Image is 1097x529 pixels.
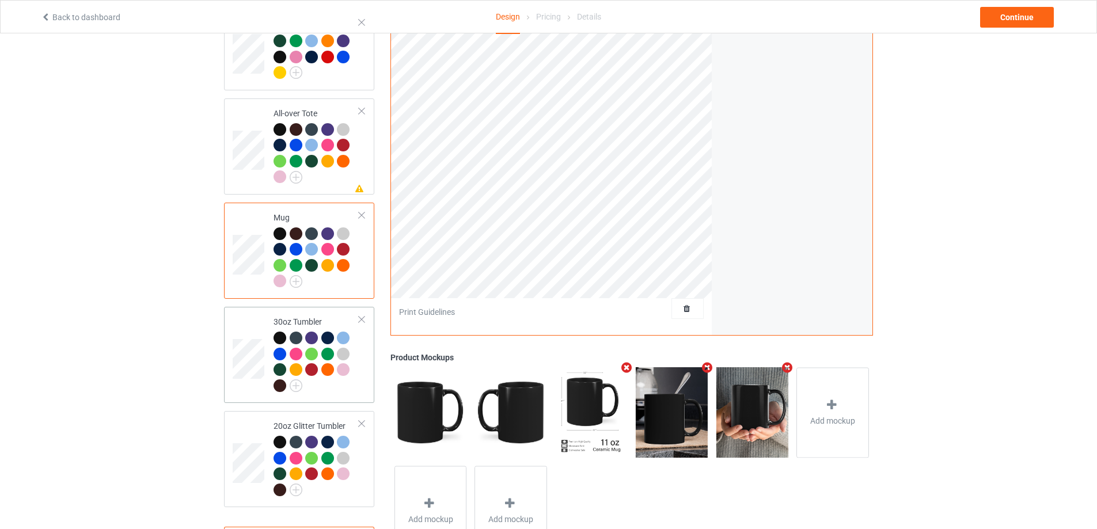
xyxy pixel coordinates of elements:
div: Add mockup [796,368,869,458]
div: Mug [224,203,374,299]
div: 30oz Tumbler [224,307,374,403]
div: Details [577,1,601,33]
img: svg+xml;base64,PD94bWwgdmVyc2lvbj0iMS4wIiBlbmNvZGluZz0iVVRGLTgiPz4KPHN2ZyB3aWR0aD0iMjJweCIgaGVpZ2... [290,171,302,184]
div: Mug [274,212,359,287]
div: Design [496,1,520,34]
div: Tote Bag [274,19,359,78]
div: 20oz Glitter Tumbler [274,420,359,495]
i: Remove mockup [780,362,795,374]
img: regular.jpg [636,368,708,458]
div: 30oz Tumbler [274,316,359,391]
div: Product Mockups [390,352,873,364]
a: Back to dashboard [41,13,120,22]
div: All-over Tote [274,108,359,182]
div: Tote Bag [224,10,374,90]
img: svg+xml;base64,PD94bWwgdmVyc2lvbj0iMS4wIiBlbmNvZGluZz0iVVRGLTgiPz4KPHN2ZyB3aWR0aD0iMjJweCIgaGVpZ2... [290,484,302,496]
i: Remove mockup [620,362,634,374]
div: 20oz Glitter Tumbler [224,411,374,507]
span: Add mockup [408,514,453,526]
img: regular.jpg [716,368,788,458]
i: Remove mockup [700,362,714,374]
img: svg+xml;base64,PD94bWwgdmVyc2lvbj0iMS4wIiBlbmNvZGluZz0iVVRGLTgiPz4KPHN2ZyB3aWR0aD0iMjJweCIgaGVpZ2... [290,379,302,392]
span: Add mockup [488,514,533,526]
img: svg+xml;base64,PD94bWwgdmVyc2lvbj0iMS4wIiBlbmNvZGluZz0iVVRGLTgiPz4KPHN2ZyB3aWR0aD0iMjJweCIgaGVpZ2... [290,66,302,79]
div: Continue [980,7,1054,28]
img: regular.jpg [394,368,466,458]
img: regular.jpg [475,368,546,458]
img: regular.jpg [555,368,627,458]
img: svg+xml;base64,PD94bWwgdmVyc2lvbj0iMS4wIiBlbmNvZGluZz0iVVRGLTgiPz4KPHN2ZyB3aWR0aD0iMjJweCIgaGVpZ2... [290,275,302,288]
span: Add mockup [810,416,855,427]
div: Print Guidelines [399,307,455,318]
div: All-over Tote [224,98,374,195]
div: Pricing [536,1,561,33]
